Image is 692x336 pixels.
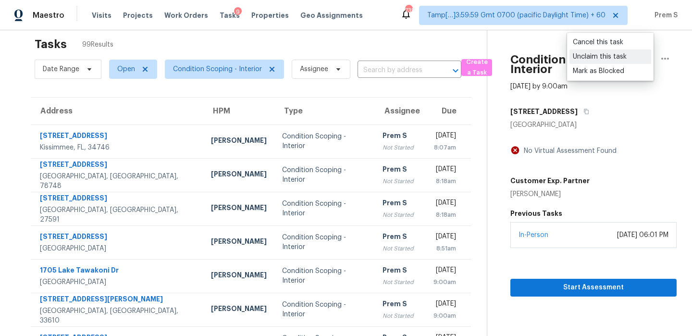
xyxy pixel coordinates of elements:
[518,282,669,294] span: Start Assessment
[40,306,196,325] div: [GEOGRAPHIC_DATA], [GEOGRAPHIC_DATA], 33610
[432,198,456,210] div: [DATE]
[383,232,417,244] div: Prem S
[92,11,111,20] span: Visits
[211,236,267,249] div: [PERSON_NAME]
[519,232,548,238] a: In-Person
[510,176,590,186] h5: Customer Exp. Partner
[432,176,456,186] div: 8:18am
[40,232,196,244] div: [STREET_ADDRESS]
[35,39,67,49] h2: Tasks
[282,233,367,252] div: Condition Scoping - Interior
[40,172,196,191] div: [GEOGRAPHIC_DATA], [GEOGRAPHIC_DATA], 78748
[40,244,196,253] div: [GEOGRAPHIC_DATA]
[405,6,412,15] div: 735
[82,40,113,50] span: 99 Results
[425,98,471,124] th: Due
[383,210,417,220] div: Not Started
[432,143,456,152] div: 8:07am
[40,205,196,224] div: [GEOGRAPHIC_DATA], [GEOGRAPHIC_DATA], 27591
[383,277,417,287] div: Not Started
[432,164,456,176] div: [DATE]
[383,311,417,321] div: Not Started
[173,64,262,74] span: Condition Scoping - Interior
[432,232,456,244] div: [DATE]
[40,143,196,152] div: Kissimmee, FL, 34746
[510,107,578,116] h5: [STREET_ADDRESS]
[383,176,417,186] div: Not Started
[40,160,196,172] div: [STREET_ADDRESS]
[40,265,196,277] div: 1705 Lake Tawakoni Dr
[383,244,417,253] div: Not Started
[573,52,648,62] div: Unclaim this task
[282,199,367,218] div: Condition Scoping - Interior
[461,59,492,76] button: Create a Task
[520,146,617,156] div: No Virtual Assessment Found
[432,299,456,311] div: [DATE]
[383,299,417,311] div: Prem S
[211,203,267,215] div: [PERSON_NAME]
[282,165,367,185] div: Condition Scoping - Interior
[274,98,375,124] th: Type
[33,11,64,20] span: Maestro
[510,120,677,130] div: [GEOGRAPHIC_DATA]
[40,131,196,143] div: [STREET_ADDRESS]
[282,266,367,286] div: Condition Scoping - Interior
[432,311,456,321] div: 9:00am
[300,11,363,20] span: Geo Assignments
[43,64,79,74] span: Date Range
[211,169,267,181] div: [PERSON_NAME]
[375,98,425,124] th: Assignee
[510,209,677,218] h5: Previous Tasks
[383,143,417,152] div: Not Started
[383,131,417,143] div: Prem S
[432,210,456,220] div: 8:18am
[251,11,289,20] span: Properties
[164,11,208,20] span: Work Orders
[40,294,196,306] div: [STREET_ADDRESS][PERSON_NAME]
[117,64,135,74] span: Open
[432,244,456,253] div: 8:51am
[383,265,417,277] div: Prem S
[234,7,242,17] div: 9
[617,230,668,240] div: [DATE] 06:01 PM
[427,11,605,20] span: Tamp[…]3:59:59 Gmt 0700 (pacific Daylight Time) + 60
[358,63,434,78] input: Search by address
[282,300,367,319] div: Condition Scoping - Interior
[383,164,417,176] div: Prem S
[510,279,677,297] button: Start Assessment
[383,198,417,210] div: Prem S
[578,103,591,120] button: Copy Address
[510,82,568,91] div: [DATE] by 9:00am
[510,189,590,199] div: [PERSON_NAME]
[40,277,196,287] div: [GEOGRAPHIC_DATA]
[573,66,648,76] div: Mark as Blocked
[466,57,487,79] span: Create a Task
[40,193,196,205] div: [STREET_ADDRESS]
[449,64,462,77] button: Open
[282,132,367,151] div: Condition Scoping - Interior
[123,11,153,20] span: Projects
[211,270,267,282] div: [PERSON_NAME]
[651,11,678,20] span: Prem S
[203,98,274,124] th: HPM
[220,12,240,19] span: Tasks
[31,98,203,124] th: Address
[211,136,267,148] div: [PERSON_NAME]
[300,64,328,74] span: Assignee
[432,131,456,143] div: [DATE]
[573,37,648,47] div: Cancel this task
[510,145,520,155] img: Artifact Not Present Icon
[211,304,267,316] div: [PERSON_NAME]
[432,265,456,277] div: [DATE]
[510,55,654,74] h2: Condition Scoping - Interior
[432,277,456,287] div: 9:00am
